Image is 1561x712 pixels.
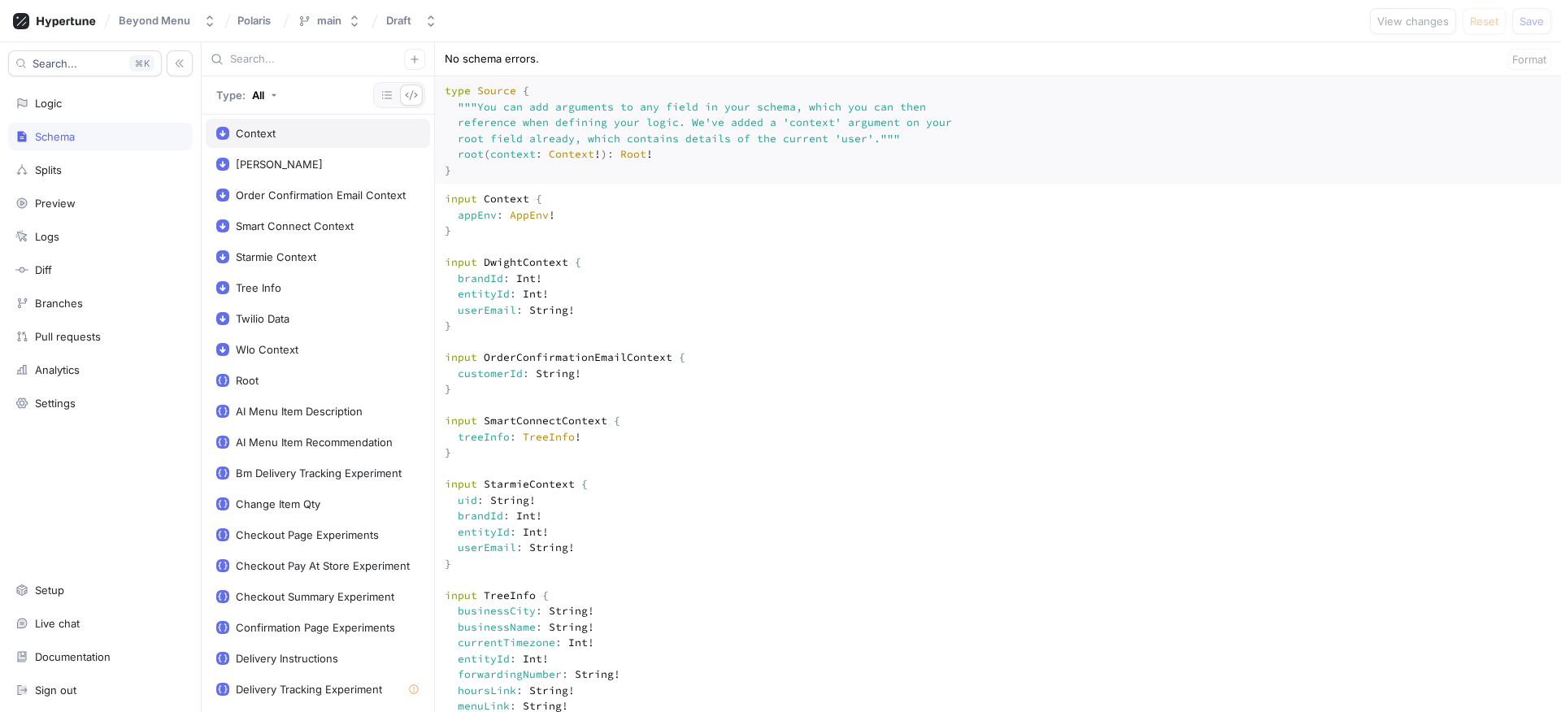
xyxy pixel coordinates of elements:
[236,528,379,541] div: Checkout Page Experiments
[236,189,406,202] div: Order Confirmation Email Context
[35,297,83,310] div: Branches
[236,590,394,603] div: Checkout Summary Experiment
[252,90,264,101] div: All
[35,197,76,210] div: Preview
[236,281,281,294] div: Tree Info
[8,643,193,671] a: Documentation
[129,55,154,72] div: K
[8,50,162,76] button: Search...K
[236,158,323,171] div: [PERSON_NAME]
[35,330,101,343] div: Pull requests
[380,7,444,34] button: Draft
[386,14,411,28] div: Draft
[236,436,393,449] div: AI Menu Item Recommendation
[236,621,395,634] div: Confirmation Page Experiments
[35,617,80,630] div: Live chat
[230,51,404,67] input: Search...
[35,363,80,376] div: Analytics
[35,230,59,243] div: Logs
[236,374,259,387] div: Root
[1512,8,1551,34] button: Save
[211,82,283,108] button: Type: All
[236,250,316,263] div: Starmie Context
[1470,16,1498,26] span: Reset
[35,684,76,697] div: Sign out
[35,584,64,597] div: Setup
[236,497,320,510] div: Change Item Qty
[1463,8,1506,34] button: Reset
[35,397,76,410] div: Settings
[1512,54,1546,64] span: Format
[119,14,190,28] div: Beyond Menu
[236,652,338,665] div: Delivery Instructions
[216,90,246,101] p: Type:
[317,14,341,28] div: main
[33,59,77,68] span: Search...
[236,559,410,572] div: Checkout Pay At Store Experiment
[35,130,75,143] div: Schema
[236,467,402,480] div: Bm Delivery Tracking Experiment
[1370,8,1456,34] button: View changes
[1520,16,1544,26] span: Save
[236,343,298,356] div: Wlo Context
[35,163,62,176] div: Splits
[236,683,382,696] div: Delivery Tracking Experiment
[291,7,367,34] button: main
[236,405,363,418] div: AI Menu Item Description
[237,15,271,26] span: Polaris
[1377,16,1449,26] span: View changes
[236,219,354,232] div: Smart Connect Context
[236,127,276,140] div: Context
[35,97,62,110] div: Logic
[112,7,223,34] button: Beyond Menu
[1507,49,1551,70] button: Format
[445,51,539,67] div: No schema errors.
[35,650,111,663] div: Documentation
[435,76,1561,185] textarea: type Source { """ You can add arguments to any field in your schema, which you can then reference...
[236,312,289,325] div: Twilio Data
[35,263,52,276] div: Diff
